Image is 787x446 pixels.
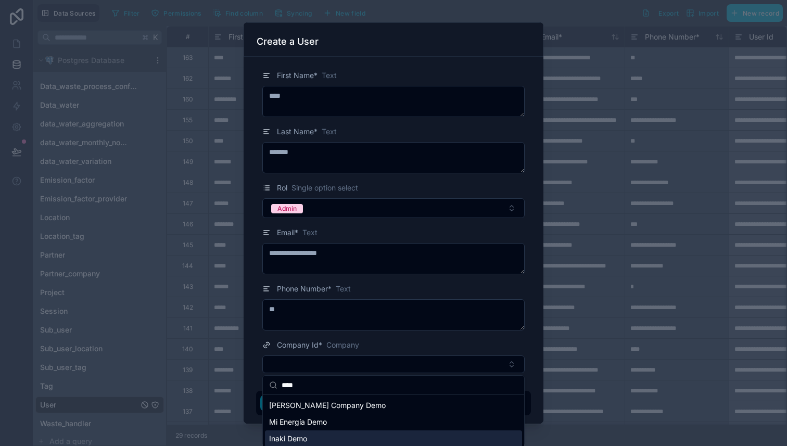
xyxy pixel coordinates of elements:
[277,70,318,81] span: First Name *
[277,284,332,294] span: Phone Number *
[269,417,327,427] span: Mi Energía Demo
[322,126,337,137] span: Text
[257,35,319,48] h3: Create a User
[326,340,359,350] span: Company
[277,126,318,137] span: Last Name *
[269,434,307,444] span: Inaki Demo
[277,183,287,193] span: Rol
[291,183,358,193] span: Single option select
[277,204,297,213] div: Admin
[269,400,386,411] span: [PERSON_NAME] Company Demo
[322,70,337,81] span: Text
[262,355,525,373] button: Select Button
[277,340,322,350] span: Company Id *
[302,227,318,238] span: Text
[277,227,298,238] span: Email *
[336,284,351,294] span: Text
[262,198,525,218] button: Select Button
